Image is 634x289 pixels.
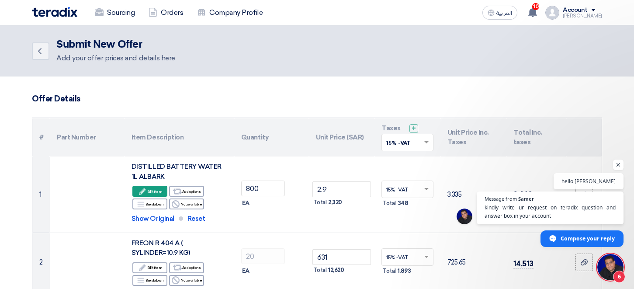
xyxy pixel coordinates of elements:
span: 12,620 [328,266,344,275]
th: Item Description [125,118,234,157]
span: Samer [518,196,534,201]
div: Not available [169,198,204,209]
div: [PERSON_NAME] [563,14,602,18]
a: Sourcing [88,3,142,22]
th: Part Number [50,118,125,157]
div: Add your offer prices and details here [56,53,175,63]
span: 14,513 [513,259,534,268]
a: Company Profile [190,3,270,22]
div: Breakdown [132,198,167,209]
span: Show Original [132,214,174,224]
td: 3.335 [440,157,506,233]
span: 10 [532,3,539,10]
div: Not available [169,275,204,286]
span: FREON R 404 A ( SYLINDER=10.9 KG) [132,239,190,257]
span: Total [313,198,327,207]
h3: Offer Details [32,94,602,104]
div: Open chat [597,254,624,280]
span: EA [242,199,249,208]
span: Message from [485,196,517,201]
span: العربية [496,10,512,16]
img: profile_test.png [545,6,559,20]
input: Unit Price [312,249,371,265]
div: Add options [169,186,204,197]
th: Total Inc. taxes [506,118,567,157]
span: EA [242,267,249,275]
th: Taxes [374,118,440,157]
ng-select: VAT [381,181,433,198]
span: 6 [613,271,625,283]
span: Total [382,199,396,208]
th: Quantity [234,118,309,157]
input: Unit Price [312,181,371,197]
div: DISTILLED BATTERY WATER 1L ALBARK [132,162,227,181]
div: Breakdown [132,275,167,286]
button: العربية [482,6,517,20]
th: # [32,118,50,157]
div: Add options [169,262,204,273]
span: 1,893 [398,267,411,275]
span: 2,320 [328,198,342,207]
th: Unit Price Inc. Taxes [440,118,506,157]
ng-select: VAT [381,248,433,266]
div: Account [563,7,588,14]
span: Reset [187,214,205,224]
th: Unit Price (SAR) [309,118,375,157]
img: Teradix logo [32,7,77,17]
span: + [412,124,416,132]
span: kindly write ur request on teradix question and answer box in your account [485,203,616,220]
span: Total [313,266,327,275]
span: 348 [398,199,409,208]
div: Edit item [132,186,167,197]
input: RFQ_STEP1.ITEMS.2.AMOUNT_TITLE [241,181,285,196]
span: Total [382,267,396,275]
span: Compose your reply [561,231,615,246]
h2: Submit New Offer [56,38,175,51]
input: RFQ_STEP1.ITEMS.2.AMOUNT_TITLE [241,248,285,264]
span: hello [PERSON_NAME] [561,177,616,185]
div: Edit item [132,262,167,273]
td: 1 [32,157,50,233]
a: Orders [142,3,190,22]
